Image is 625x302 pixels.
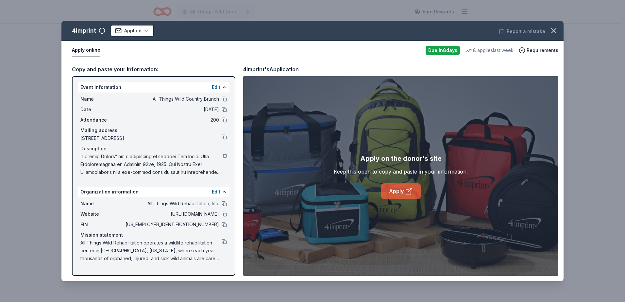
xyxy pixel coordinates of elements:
button: Edit [212,188,220,196]
div: Due in 8 days [426,46,460,55]
span: All Things Wild Rehabilitation, Inc. [124,200,219,208]
div: Apply on the donor's site [360,153,442,164]
div: 8 applies last week [465,46,514,54]
span: 200 [124,116,219,124]
span: EIN [80,221,124,228]
span: Applied [124,27,142,35]
button: Report a mistake [499,27,545,35]
div: 4imprint [72,25,96,36]
span: Attendance [80,116,124,124]
div: Keep this open to copy and paste in your information. [334,168,468,176]
button: Apply online [72,43,100,57]
span: Date [80,106,124,113]
div: 4imprint's Application [243,65,299,74]
button: Edit [212,83,220,91]
span: Name [80,200,124,208]
div: Mailing address [80,126,227,134]
span: [STREET_ADDRESS] [80,134,222,142]
div: Description [80,145,227,153]
button: Requirements [519,46,558,54]
span: Requirements [527,46,558,54]
div: Organization information [78,187,229,197]
div: Event information [78,82,229,92]
div: Copy and paste your information: [72,65,235,74]
span: “Loremip Dolors” am c adipiscing el seddoei Tem Incidi Utla Etdoloremagnaa en Adminim 92ve, 1925.... [80,153,222,176]
span: [US_EMPLOYER_IDENTIFICATION_NUMBER] [124,221,219,228]
span: Name [80,95,124,103]
a: Apply [381,183,421,199]
button: Applied [110,25,154,37]
span: [URL][DOMAIN_NAME] [124,210,219,218]
span: All Things Wild Country Brunch [124,95,219,103]
span: [DATE] [124,106,219,113]
span: Website [80,210,124,218]
div: Mission statement [80,231,227,239]
span: All Things Wild Rehabilitation operates a wildlife rehabilitation center in [GEOGRAPHIC_DATA], [U... [80,239,222,262]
